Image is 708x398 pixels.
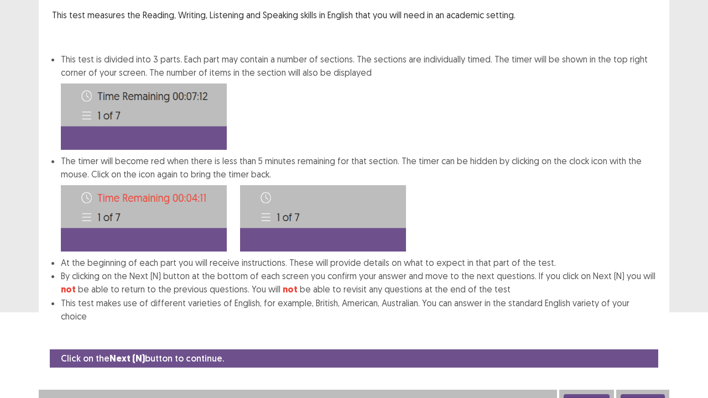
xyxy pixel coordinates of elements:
strong: not [61,284,76,295]
li: By clicking on the Next (N) button at the bottom of each screen you confirm your answer and move ... [61,269,656,296]
img: Time-image [61,185,227,252]
li: The timer will become red when there is less than 5 minutes remaining for that section. The timer... [61,154,656,256]
li: This test makes use of different varieties of English, for example, British, American, Australian... [61,296,656,323]
li: At the beginning of each part you will receive instructions. These will provide details on what t... [61,256,656,269]
strong: Next (N) [110,353,145,364]
img: Time-image [61,83,227,150]
img: Time-image [240,185,406,252]
strong: not [283,284,298,295]
p: This test measures the Reading, Writing, Listening and Speaking skills in English that you will n... [52,8,656,22]
p: Click on the button to continue. [61,352,224,365]
li: This test is divided into 3 parts. Each part may contain a number of sections. The sections are i... [61,53,656,150]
